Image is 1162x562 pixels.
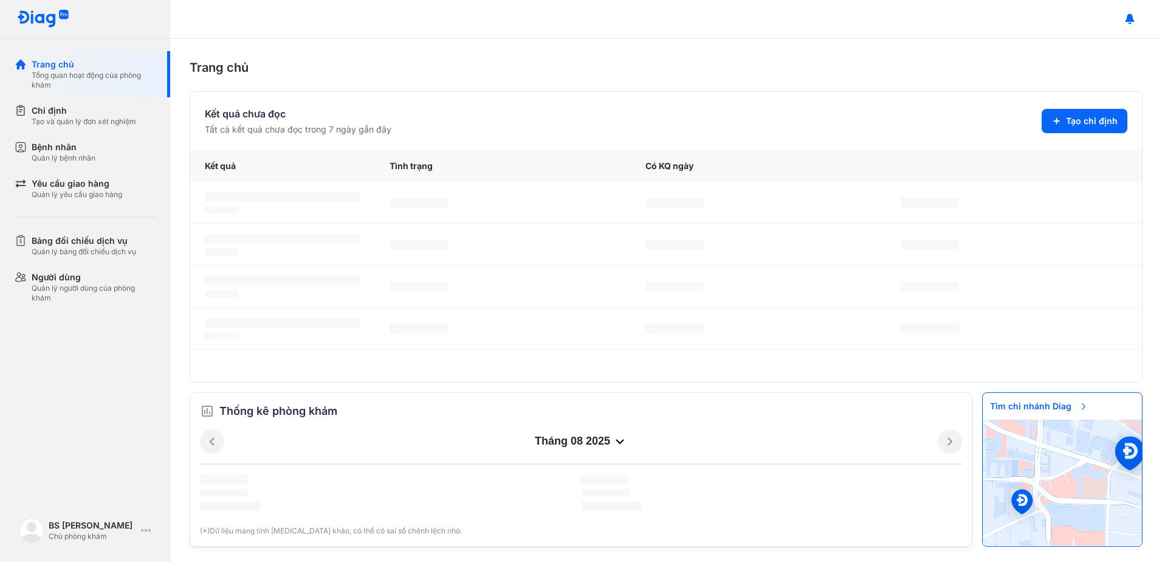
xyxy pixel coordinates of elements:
[390,198,448,207] span: ‌
[983,393,1096,420] span: Tìm chi nhánh Diag
[581,489,630,496] span: ‌
[32,247,136,257] div: Quản lý bảng đối chiếu dịch vụ
[32,178,122,190] div: Yêu cầu giao hàng
[200,489,249,496] span: ‌
[200,404,215,418] img: order.5a6da16c.svg
[1066,115,1118,127] span: Tạo chỉ định
[645,198,704,207] span: ‌
[901,198,959,207] span: ‌
[200,526,962,536] div: (*)Dữ liệu mang tính [MEDICAL_DATA] khảo, có thể có sai số chênh lệch nhỏ.
[32,71,156,90] div: Tổng quan hoạt động của phòng khám
[205,206,239,213] span: ‌
[32,153,95,163] div: Quản lý bệnh nhân
[32,117,136,127] div: Tạo và quản lý đơn xét nghiệm
[205,276,360,285] span: ‌
[32,105,136,117] div: Chỉ định
[390,282,448,291] span: ‌
[190,150,375,182] div: Kết quả
[32,235,136,247] div: Bảng đối chiếu dịch vụ
[205,317,360,327] span: ‌
[219,403,337,420] span: Thống kê phòng khám
[901,240,959,249] span: ‌
[901,324,959,333] span: ‌
[375,150,631,182] div: Tình trạng
[1042,109,1127,133] button: Tạo chỉ định
[645,324,704,333] span: ‌
[390,240,448,249] span: ‌
[32,58,156,71] div: Trang chủ
[581,474,630,484] span: ‌
[32,283,156,303] div: Quản lý người dùng của phòng khám
[205,332,239,339] span: ‌
[49,519,136,532] div: BS [PERSON_NAME]
[631,150,887,182] div: Có KQ ngày
[205,106,391,121] div: Kết quả chưa đọc
[200,501,261,511] span: ‌
[581,501,642,511] span: ‌
[645,240,704,249] span: ‌
[49,532,136,541] div: Chủ phòng khám
[19,518,44,543] img: logo
[32,141,95,153] div: Bệnh nhân
[205,123,391,136] div: Tất cả kết quả chưa đọc trong 7 ngày gần đây
[390,324,448,333] span: ‌
[205,234,360,243] span: ‌
[190,58,1143,77] div: Trang chủ
[901,282,959,291] span: ‌
[205,290,239,297] span: ‌
[32,271,156,283] div: Người dùng
[224,434,938,449] div: tháng 08 2025
[32,190,122,199] div: Quản lý yêu cầu giao hàng
[200,474,249,484] span: ‌
[17,10,69,29] img: logo
[205,192,360,201] span: ‌
[205,248,239,255] span: ‌
[645,282,704,291] span: ‌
